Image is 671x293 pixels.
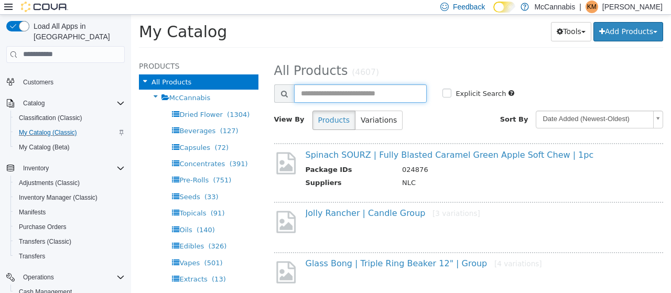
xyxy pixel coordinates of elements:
[15,221,125,233] span: Purchase Orders
[15,112,125,124] span: Classification (Classic)
[48,129,79,137] span: Capsules
[48,261,76,268] span: Extracts
[19,271,125,284] span: Operations
[10,125,129,140] button: My Catalog (Classic)
[48,244,69,252] span: Vapes
[534,1,575,13] p: McCannabis
[15,177,125,189] span: Adjustments (Classic)
[48,145,94,153] span: Concentrates
[602,1,663,13] p: [PERSON_NAME]
[15,126,81,139] a: My Catalog (Classic)
[579,1,581,13] p: |
[48,96,91,104] span: Dried Flower
[23,273,54,281] span: Operations
[48,161,78,169] span: Pre-Rolls
[19,162,53,175] button: Inventory
[23,99,45,107] span: Catalog
[96,96,118,104] span: (1304)
[10,111,129,125] button: Classification (Classic)
[143,101,174,108] span: View By
[2,270,129,285] button: Operations
[89,112,107,120] span: (127)
[19,237,71,246] span: Transfers (Classic)
[2,161,129,176] button: Inventory
[19,75,125,88] span: Customers
[15,235,75,248] a: Transfers (Classic)
[80,194,94,202] span: (91)
[322,74,375,84] label: Explicit Search
[493,2,515,13] input: Dark Mode
[10,190,129,205] button: Inventory Manager (Classic)
[175,193,349,203] a: Jolly Rancher | Candle Group[3 variations]
[73,244,92,252] span: (501)
[586,1,598,13] div: Kaylee McAllister
[48,112,84,120] span: Beverages
[48,178,69,186] span: Seeds
[19,179,80,187] span: Adjustments (Classic)
[29,21,125,42] span: Load All Apps in [GEOGRAPHIC_DATA]
[15,250,49,263] a: Transfers
[587,1,597,13] span: KM
[143,136,167,161] img: missing-image.png
[263,163,530,176] td: NLC
[19,223,67,231] span: Purchase Orders
[363,245,411,253] small: [4 variations]
[19,76,58,89] a: Customers
[10,249,129,264] button: Transfers
[48,211,61,219] span: Oils
[369,101,397,108] span: Sort By
[10,220,129,234] button: Purchase Orders
[10,176,129,190] button: Adjustments (Classic)
[10,140,129,155] button: My Catalog (Beta)
[15,221,71,233] a: Purchase Orders
[175,135,463,145] a: Spinach SOURZ | Fully Blasted Caramel Green Apple Soft Chew | 1pc
[48,194,75,202] span: Topicals
[2,96,129,111] button: Catalog
[420,7,460,27] button: Tools
[8,45,127,58] h5: Products
[19,271,58,284] button: Operations
[462,7,532,27] button: Add Products
[15,250,125,263] span: Transfers
[15,235,125,248] span: Transfers (Classic)
[301,194,349,203] small: [3 variations]
[23,78,53,86] span: Customers
[143,49,217,63] span: All Products
[21,2,68,12] img: Cova
[143,194,167,220] img: missing-image.png
[19,193,98,202] span: Inventory Manager (Classic)
[48,227,73,235] span: Edibles
[99,145,117,153] span: (391)
[19,97,49,110] button: Catalog
[38,79,80,87] span: McCannabis
[15,141,74,154] a: My Catalog (Beta)
[15,191,102,204] a: Inventory Manager (Classic)
[143,245,167,270] img: missing-image.png
[77,227,95,235] span: (326)
[10,205,129,220] button: Manifests
[15,177,84,189] a: Adjustments (Classic)
[15,126,125,139] span: My Catalog (Classic)
[20,63,60,71] span: All Products
[15,112,86,124] a: Classification (Classic)
[19,97,125,110] span: Catalog
[405,96,518,113] span: Date Added (Newest-Oldest)
[175,163,264,176] th: Suppliers
[19,162,125,175] span: Inventory
[15,141,125,154] span: My Catalog (Beta)
[19,143,70,151] span: My Catalog (Beta)
[405,96,532,114] a: Date Added (Newest-Oldest)
[181,96,224,115] button: Products
[221,53,248,62] small: (4607)
[175,150,264,163] th: Package IDs
[10,234,129,249] button: Transfers (Classic)
[15,191,125,204] span: Inventory Manager (Classic)
[73,178,88,186] span: (33)
[15,206,50,219] a: Manifests
[453,2,485,12] span: Feedback
[81,261,95,268] span: (13)
[19,208,46,216] span: Manifests
[8,8,96,26] span: My Catalog
[15,206,125,219] span: Manifests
